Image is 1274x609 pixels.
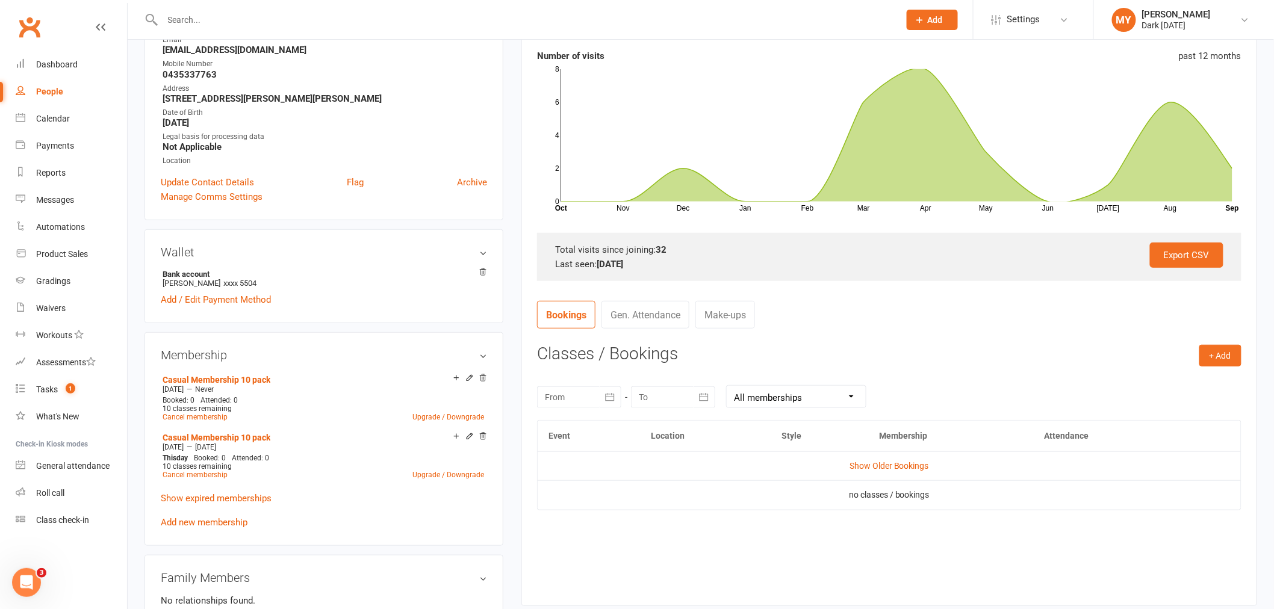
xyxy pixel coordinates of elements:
div: People [36,87,63,96]
a: Waivers [16,295,127,322]
a: Tasks 1 [16,376,127,403]
a: Casual Membership 10 pack [163,375,270,385]
span: Attended: 0 [200,396,238,404]
th: Style [771,421,869,451]
div: Payments [36,141,74,150]
th: Event [538,421,640,451]
div: Date of Birth [163,107,487,119]
a: Product Sales [16,241,127,268]
p: No relationships found. [161,593,487,608]
div: Reports [36,168,66,178]
span: Never [195,385,214,394]
div: Class check-in [36,515,89,525]
div: Waivers [36,303,66,313]
div: [PERSON_NAME] [1142,9,1211,20]
div: Automations [36,222,85,232]
div: Tasks [36,385,58,394]
li: [PERSON_NAME] [161,268,487,289]
span: Booked: 0 [194,454,226,462]
div: Total visits since joining: [555,243,1223,257]
div: Workouts [36,330,72,340]
a: Casual Membership 10 pack [163,433,270,442]
a: Messages [16,187,127,214]
span: 10 classes remaining [163,404,232,413]
div: — [160,442,487,452]
div: Location [163,155,487,167]
h3: Membership [161,348,487,362]
span: Add [928,15,943,25]
a: Add new membership [161,517,247,528]
th: Location [640,421,771,451]
a: Roll call [16,480,127,507]
h3: Wallet [161,246,487,259]
a: What's New [16,403,127,430]
a: Cancel membership [163,471,228,479]
div: Gradings [36,276,70,286]
h3: Family Members [161,571,487,584]
a: Add / Edit Payment Method [161,292,271,307]
div: day [160,454,191,462]
div: MY [1112,8,1136,32]
a: Manage Comms Settings [161,190,263,204]
div: Address [163,83,487,94]
a: Export CSV [1150,243,1223,268]
a: Payments [16,132,127,159]
div: Product Sales [36,249,88,259]
a: Make-ups [695,301,755,329]
a: Archive [457,175,487,190]
a: Clubworx [14,12,45,42]
span: Booked: 0 [163,396,194,404]
div: What's New [36,412,79,421]
input: Search... [159,11,891,28]
span: [DATE] [163,385,184,394]
div: Roll call [36,488,64,498]
div: past 12 months [1179,49,1241,63]
a: Gradings [16,268,127,295]
div: Dark [DATE] [1142,20,1211,31]
a: General attendance kiosk mode [16,453,127,480]
a: Assessments [16,349,127,376]
strong: 0435337763 [163,69,487,80]
a: Show Older Bookings [850,461,929,471]
strong: Number of visits [537,51,604,61]
a: People [16,78,127,105]
strong: 32 [656,244,667,255]
button: Add [907,10,958,30]
h3: Classes / Bookings [537,345,1241,363]
div: Email [163,34,487,46]
div: Messages [36,195,74,205]
span: [DATE] [163,443,184,451]
a: Bookings [537,301,595,329]
span: 10 classes remaining [163,462,232,471]
strong: [DATE] [163,117,487,128]
a: Update Contact Details [161,175,254,190]
strong: [STREET_ADDRESS][PERSON_NAME][PERSON_NAME] [163,93,487,104]
button: + Add [1199,345,1241,366]
a: Gen. Attendance [601,301,689,329]
a: Calendar [16,105,127,132]
strong: Bank account [163,270,481,279]
span: This [163,454,176,462]
span: [DATE] [195,443,216,451]
span: xxxx 5504 [223,279,256,288]
a: Flag [347,175,364,190]
div: Mobile Number [163,58,487,70]
a: Workouts [16,322,127,349]
span: 1 [66,383,75,394]
th: Membership [869,421,1034,451]
span: 3 [37,568,46,578]
th: Attendance [1033,421,1190,451]
span: Settings [1007,6,1040,33]
div: Last seen: [555,257,1223,271]
a: Automations [16,214,127,241]
iframe: Intercom live chat [12,568,41,597]
a: Cancel membership [163,413,228,421]
strong: Not Applicable [163,141,487,152]
strong: [DATE] [597,259,623,270]
a: Dashboard [16,51,127,78]
a: Upgrade / Downgrade [412,413,484,421]
div: Legal basis for processing data [163,131,487,143]
div: Assessments [36,357,96,367]
span: Attended: 0 [232,454,269,462]
div: General attendance [36,461,110,471]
